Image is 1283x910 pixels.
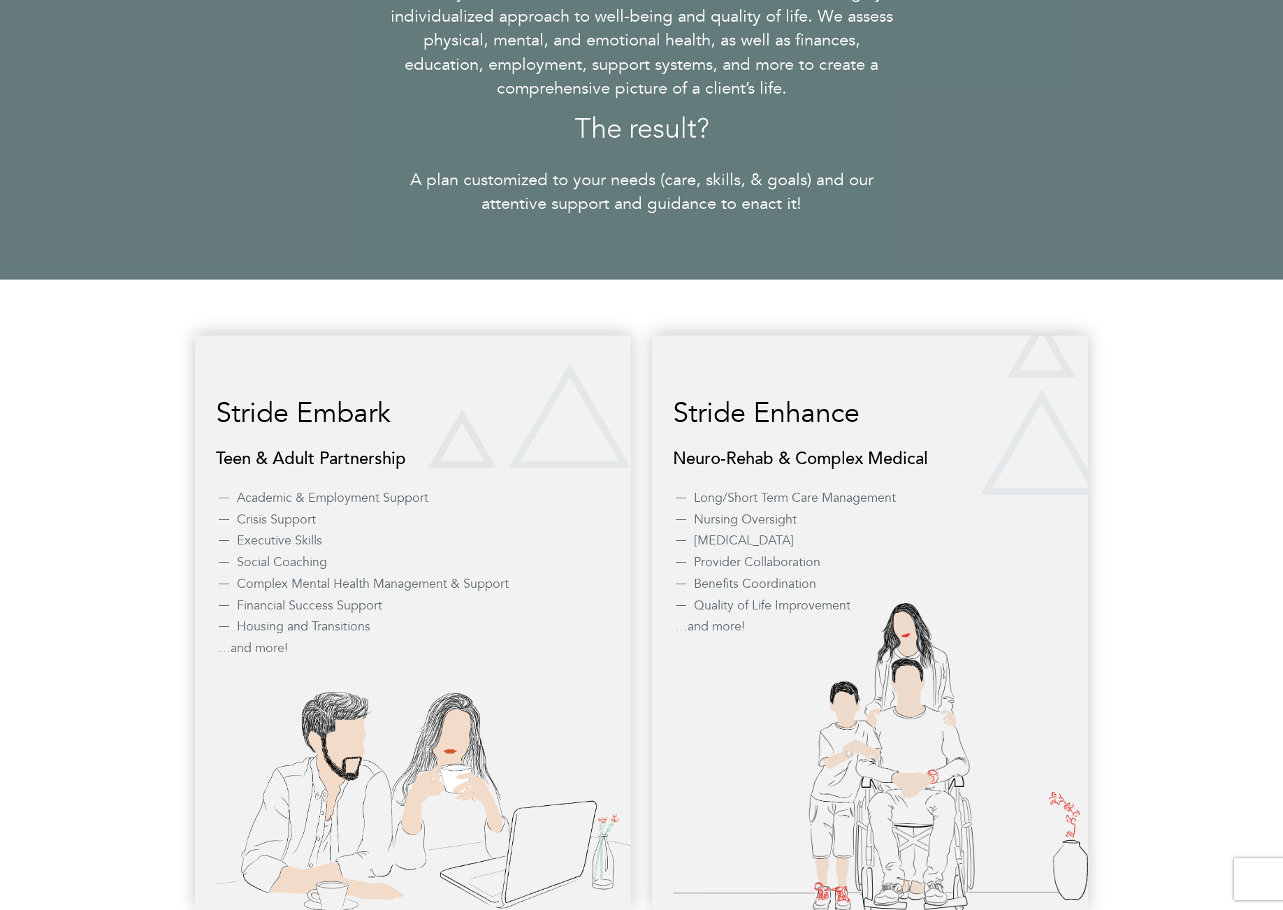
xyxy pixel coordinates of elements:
li: Nursing Oversight [694,511,1067,529]
li: Provider Collaboration [694,554,1067,572]
img: embark-img.png [428,363,631,468]
li: …and more! [218,640,610,658]
h4: Neuro-Rehab & Complex Medical [673,450,1067,468]
img: bg_sec_new.png [978,335,1088,496]
li: Social Coaching [237,554,610,572]
li: Academic & Employment Support [237,489,610,507]
li: Executive Skills [237,532,610,550]
h3: The result? [386,115,897,147]
h3: Stride Embark [216,398,610,429]
li: Crisis Support [237,511,610,529]
li: Housing and Transitions [237,618,610,636]
li: Long/Short Term Care Management [694,489,1067,507]
li: Quality of Life Improvement [694,597,1067,615]
li: Complex Mental Health Management & Support [237,575,610,593]
li: …and more! [675,618,1067,636]
li: Financial Success Support [237,597,610,615]
h4: Teen & Adult Partnership [216,450,610,468]
li: Benefits Coordination [694,575,1067,593]
li: [MEDICAL_DATA] [694,532,1067,550]
p: A plan customized to your needs (care, skills, & goals) and our attentive support and guidance to... [386,168,897,217]
h3: Stride Enhance [673,398,1067,429]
